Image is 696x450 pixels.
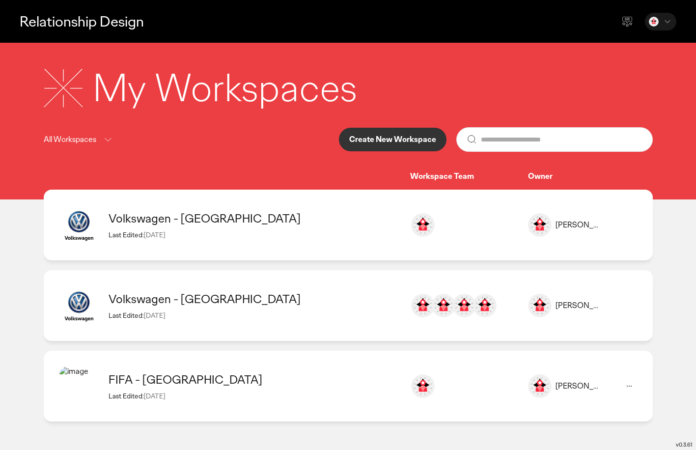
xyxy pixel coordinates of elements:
div: My Workspaces [93,62,357,113]
img: image [59,286,99,325]
div: Volkswagen - Taiwan [109,291,400,307]
div: Workspace Team [410,171,528,182]
img: jamesjy.lin@ogilvy.com [432,294,455,317]
img: matthew.siayap@ogilvy.com [411,374,435,398]
img: andrewye.hsiung@ogilvy.com [411,294,435,317]
span: [DATE] [144,392,165,400]
div: [PERSON_NAME] [556,220,602,230]
div: [PERSON_NAME] [556,381,602,392]
div: Last Edited: [109,230,400,239]
img: Matthew Siayap [649,17,659,27]
div: FIFA - United States [109,372,400,387]
span: [DATE] [144,311,165,320]
p: Relationship Design [20,11,144,31]
div: Volkswagen - South Africa [109,211,400,226]
p: All Workspaces [44,134,96,146]
button: Create New Workspace [339,128,446,151]
span: [DATE] [144,230,165,239]
img: image [528,374,552,398]
div: [PERSON_NAME] [556,301,602,311]
img: zoe.willems@ogilvy.co.za [411,213,435,237]
div: Last Edited: [109,392,400,400]
img: yawenyw.huang@ogilvy.com [473,294,497,317]
img: image [528,213,552,237]
p: Create New Workspace [349,136,436,143]
img: image [59,366,99,406]
img: image [59,205,99,245]
img: viccg.lin@ogilvy.com [452,294,476,317]
div: Owner [528,171,637,182]
div: Send feedback [615,10,639,33]
img: image [528,294,552,317]
div: Last Edited: [109,311,400,320]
